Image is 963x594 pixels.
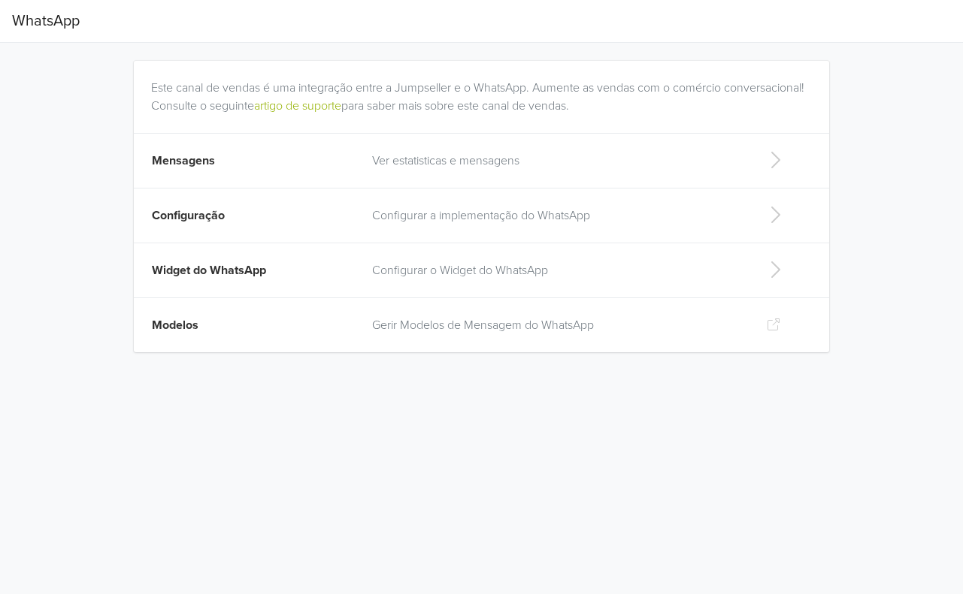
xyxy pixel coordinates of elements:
span: Widget do WhatsApp [152,263,266,278]
span: Mensagens [152,153,215,168]
p: Gerir Modelos de Mensagem do WhatsApp [372,316,743,334]
p: Configurar o Widget do WhatsApp [372,261,743,279]
span: Configuração [152,208,225,223]
span: Modelos [152,318,198,333]
span: WhatsApp [12,6,80,36]
div: Este canal de vendas é uma integração entre a Jumpseller e o WhatsApp. Aumente as vendas com o co... [151,61,818,115]
p: Configurar a implementação do WhatsApp [372,207,743,225]
a: artigo de suporte [254,98,341,113]
p: Ver estatisticas e mensagens [372,152,743,170]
